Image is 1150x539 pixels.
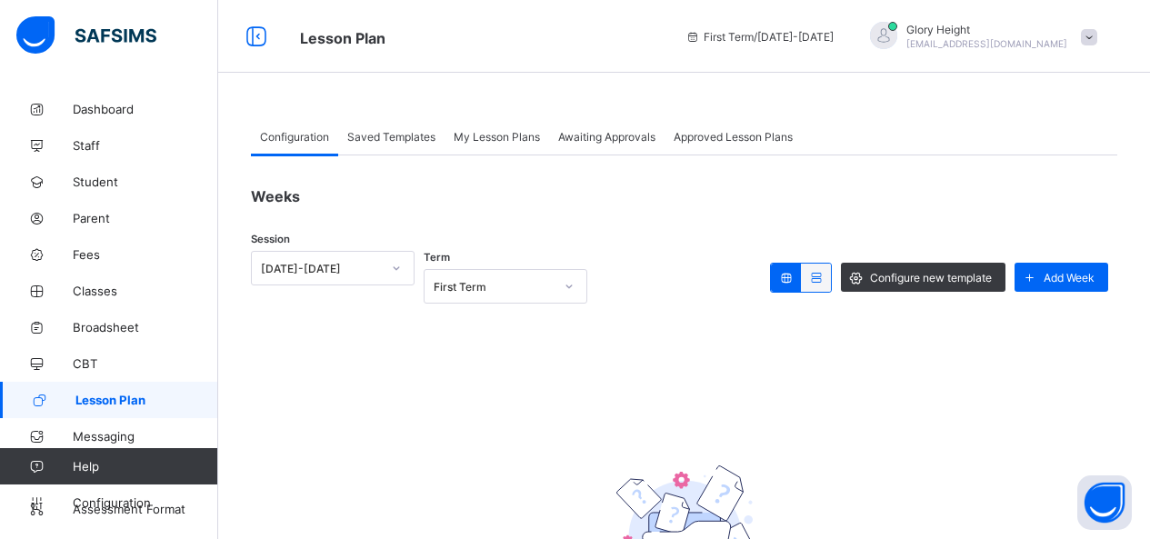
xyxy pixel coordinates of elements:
[434,280,554,294] div: First Term
[73,138,218,153] span: Staff
[558,130,655,144] span: Awaiting Approvals
[73,102,218,116] span: Dashboard
[424,251,450,264] span: Term
[73,211,218,225] span: Parent
[73,495,217,510] span: Configuration
[300,29,385,47] span: Lesson Plan
[73,284,218,298] span: Classes
[16,16,156,55] img: safsims
[73,459,217,474] span: Help
[73,429,218,444] span: Messaging
[251,233,290,245] span: Session
[251,187,300,205] span: Weeks
[73,356,218,371] span: CBT
[852,22,1106,52] div: GloryHeight
[454,130,540,144] span: My Lesson Plans
[73,320,218,334] span: Broadsheet
[75,393,218,407] span: Lesson Plan
[261,262,381,275] div: [DATE]-[DATE]
[685,30,834,44] span: session/term information
[260,130,329,144] span: Configuration
[73,247,218,262] span: Fees
[674,130,793,144] span: Approved Lesson Plans
[1044,271,1095,284] span: Add Week
[1077,475,1132,530] button: Open asap
[347,130,435,144] span: Saved Templates
[906,38,1067,49] span: [EMAIL_ADDRESS][DOMAIN_NAME]
[906,23,1067,36] span: Glory Height
[870,271,992,284] span: Configure new template
[73,175,218,189] span: Student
